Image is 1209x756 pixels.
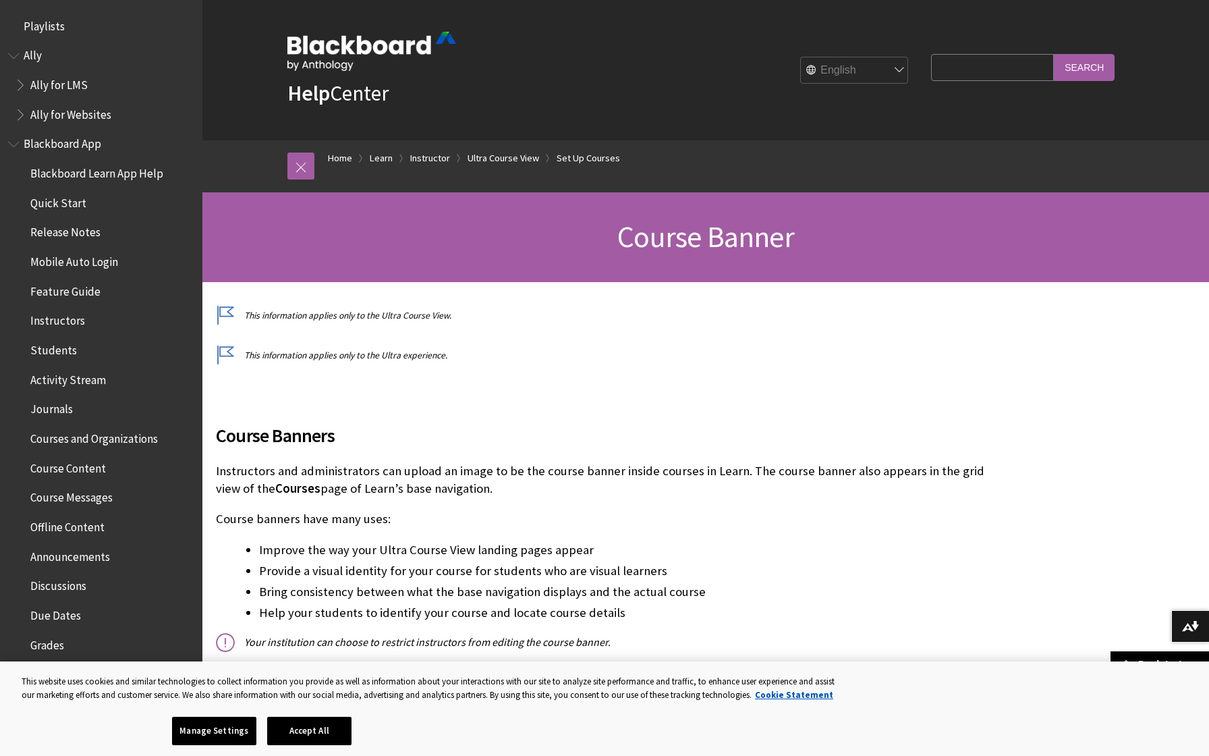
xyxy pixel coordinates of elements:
p: This information applies only to the Ultra experience. [216,349,996,362]
span: Students [30,339,77,357]
p: This information applies only to the Ultra Course View. [216,309,996,322]
span: Courses [275,481,320,496]
nav: Book outline for Anthology Ally Help [8,45,194,126]
a: Set Up Courses [557,150,620,167]
span: Course Content [30,457,106,475]
span: Discussions [30,574,86,593]
span: Course Banners [216,421,996,450]
button: Manage Settings [172,717,256,745]
span: Announcements [30,545,110,564]
span: Journals [30,398,73,416]
div: This website uses cookies and similar technologies to collect information you provide as well as ... [22,675,846,701]
span: Course Banner [617,218,794,255]
span: Courses and Organizations [30,427,158,446]
p: Your institution can choose to restrict instructors from editing the course banner. [216,634,996,649]
a: More information about your privacy, opens in a new tab [755,689,833,701]
span: Blackboard Learn App Help [30,162,163,180]
span: Grades [30,634,64,652]
span: Activity Stream [30,369,106,387]
span: Mobile Auto Login [30,250,118,269]
span: Quick Start [30,192,86,210]
span: Instructors [30,310,85,328]
li: Help your students to identify your course and locate course details [259,603,996,622]
p: Course banners have many uses: [216,510,996,528]
span: Ally for Websites [30,103,111,122]
p: Instructors and administrators can upload an image to be the course banner inside courses in Lear... [216,462,996,497]
span: Ally [24,45,42,63]
span: Offline Content [30,516,105,534]
a: Back to top [1110,651,1209,676]
li: Bring consistency between what the base navigation displays and the actual course [259,583,996,601]
span: Ally for LMS [30,74,88,92]
a: Ultra Course View [468,150,539,167]
span: Playlists [24,15,65,33]
span: Course Messages [30,487,113,505]
span: Blackboard App [24,133,101,151]
select: Site Language Selector [801,57,909,84]
span: Feature Guide [30,280,101,298]
img: Blackboard by Anthology [287,32,456,71]
span: Release Notes [30,221,101,240]
strong: Help [287,80,330,107]
nav: Book outline for Playlists [8,15,194,38]
button: Accept All [267,717,352,745]
a: Instructor [410,150,450,167]
li: Improve the way your Ultra Course View landing pages appear [259,541,996,560]
a: HelpCenter [287,80,389,107]
span: Due Dates [30,604,81,622]
input: Search [1054,54,1115,80]
a: Home [328,150,352,167]
a: Learn [370,150,393,167]
li: Provide a visual identity for your course for students who are visual learners [259,562,996,580]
